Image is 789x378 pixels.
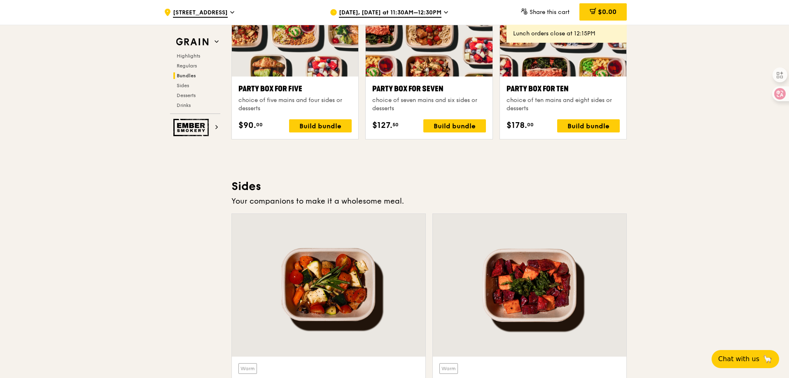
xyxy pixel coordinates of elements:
[177,73,196,79] span: Bundles
[238,119,256,132] span: $90.
[173,119,211,136] img: Ember Smokery web logo
[231,179,627,194] h3: Sides
[231,195,627,207] div: Your companions to make it a wholesome meal.
[177,83,189,88] span: Sides
[238,363,257,374] div: Warm
[423,119,486,132] div: Build bundle
[289,119,352,132] div: Build bundle
[173,9,228,18] span: [STREET_ADDRESS]
[763,354,773,364] span: 🦙
[718,354,759,364] span: Chat with us
[372,83,486,95] div: Party Box for Seven
[238,83,352,95] div: Party Box for Five
[173,35,211,49] img: Grain web logo
[392,121,399,128] span: 50
[177,102,191,108] span: Drinks
[598,8,616,16] span: $0.00
[256,121,263,128] span: 00
[339,9,441,18] span: [DATE], [DATE] at 11:30AM–12:30PM
[177,53,200,59] span: Highlights
[507,96,620,113] div: choice of ten mains and eight sides or desserts
[557,119,620,132] div: Build bundle
[513,30,620,38] div: Lunch orders close at 12:15PM
[439,363,458,374] div: Warm
[712,350,779,368] button: Chat with us🦙
[238,96,352,113] div: choice of five mains and four sides or desserts
[372,119,392,132] span: $127.
[507,83,620,95] div: Party Box for Ten
[177,93,196,98] span: Desserts
[530,9,570,16] span: Share this cart
[177,63,197,69] span: Regulars
[527,121,534,128] span: 00
[372,96,486,113] div: choice of seven mains and six sides or desserts
[507,119,527,132] span: $178.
